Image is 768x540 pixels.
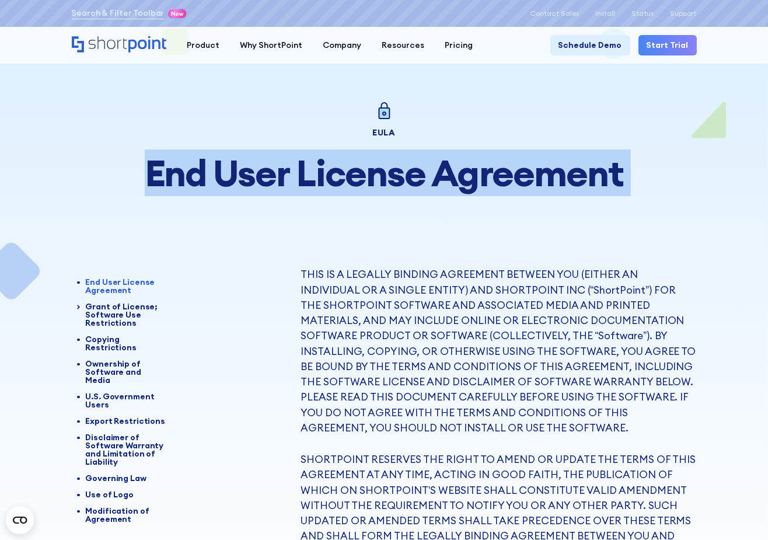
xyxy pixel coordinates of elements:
[382,39,424,51] div: Resources
[313,35,372,55] a: Company
[86,417,167,425] div: Export Restrictions
[177,35,230,55] a: Product
[86,360,167,384] div: Ownership of Software and Media
[671,9,697,18] a: Support
[435,35,483,55] a: Pricing
[596,9,616,18] a: Install
[632,9,654,18] a: Status
[86,490,167,499] div: Use of Logo
[86,474,167,482] div: Governing Law
[72,36,167,54] a: Home
[323,39,361,51] div: Company
[638,35,697,55] a: Start Trial
[86,302,167,327] div: Grant of License; Software Use Restrictions
[187,39,219,51] div: Product
[550,35,630,55] a: Schedule Demo
[558,405,768,540] iframe: Chat Widget
[86,392,167,409] div: U.S. Government Users
[445,39,473,51] div: Pricing
[6,506,34,534] button: Open CMP widget
[240,39,302,51] div: Why ShortPoint
[230,35,313,55] a: Why ShortPoint
[372,35,435,55] a: Resources
[72,153,697,193] h1: End User License Agreement
[86,433,167,466] div: Disclaimer of Software Warranty and Limitation of Liability
[86,335,167,351] div: Copying Restrictions
[86,278,167,294] div: End User License Agreement
[86,507,167,523] div: Modification of Agreement
[72,7,165,19] a: Search & Filter Toolbar
[72,128,697,137] div: EULA
[301,267,697,436] p: THIS IS A LEGALLY BINDING AGREEMENT BETWEEN YOU (EITHER AN INDIVIDUAL OR A SINGLE ENTITY) AND SHO...
[530,9,580,18] a: Contact Sales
